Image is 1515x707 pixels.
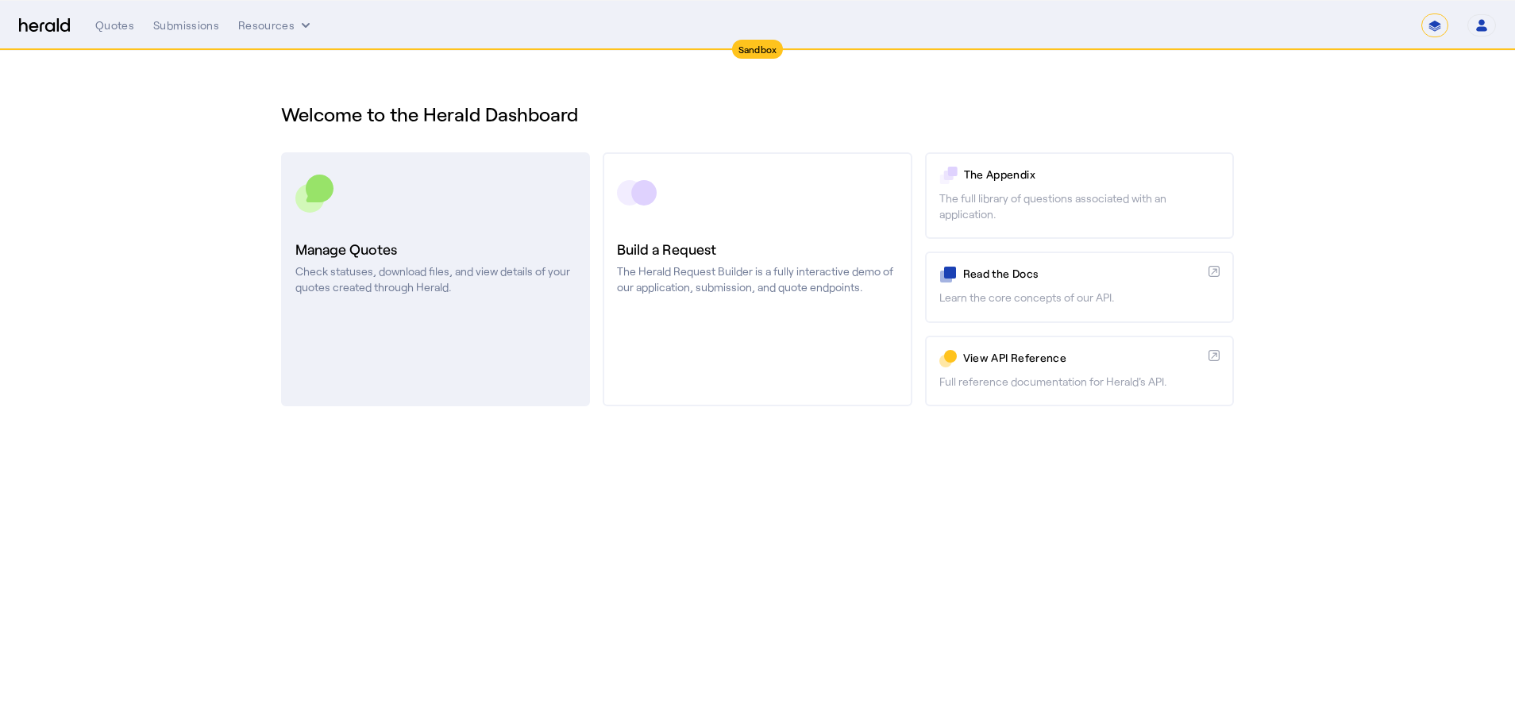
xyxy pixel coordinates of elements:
h1: Welcome to the Herald Dashboard [281,102,1234,127]
a: Build a RequestThe Herald Request Builder is a fully interactive demo of our application, submiss... [603,152,912,406]
a: The AppendixThe full library of questions associated with an application. [925,152,1234,239]
h3: Build a Request [617,238,897,260]
p: The Herald Request Builder is a fully interactive demo of our application, submission, and quote ... [617,263,897,295]
p: Learn the core concepts of our API. [939,290,1220,305]
h3: Manage Quotes [295,238,576,260]
img: Herald Logo [19,18,70,33]
div: Quotes [95,17,134,33]
p: Read the Docs [963,266,1202,282]
a: Read the DocsLearn the core concepts of our API. [925,252,1234,322]
p: Check statuses, download files, and view details of your quotes created through Herald. [295,263,576,295]
div: Submissions [153,17,219,33]
a: Manage QuotesCheck statuses, download files, and view details of your quotes created through Herald. [281,152,590,406]
p: View API Reference [963,350,1202,366]
div: Sandbox [732,40,784,59]
p: The Appendix [964,167,1220,183]
p: Full reference documentation for Herald's API. [939,374,1220,390]
p: The full library of questions associated with an application. [939,190,1220,222]
button: Resources dropdown menu [238,17,314,33]
a: View API ReferenceFull reference documentation for Herald's API. [925,336,1234,406]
